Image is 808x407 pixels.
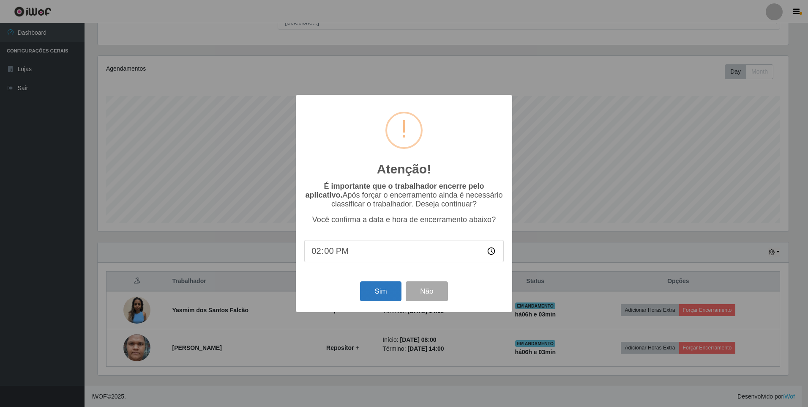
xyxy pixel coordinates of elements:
[304,182,504,209] p: Após forçar o encerramento ainda é necessário classificar o trabalhador. Deseja continuar?
[304,215,504,224] p: Você confirma a data e hora de encerramento abaixo?
[360,281,401,301] button: Sim
[305,182,484,199] b: É importante que o trabalhador encerre pelo aplicativo.
[377,162,431,177] h2: Atenção!
[406,281,448,301] button: Não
